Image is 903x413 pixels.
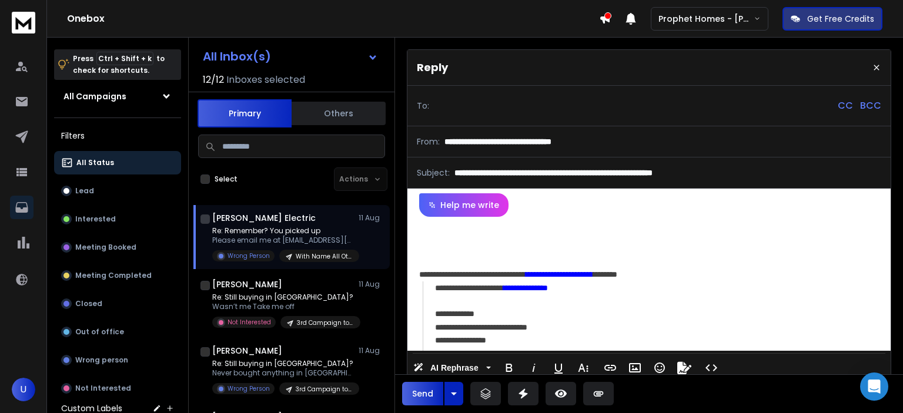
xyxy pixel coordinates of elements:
[75,384,131,393] p: Not Interested
[198,99,292,127] button: Primary
[417,100,429,112] p: To:
[435,350,491,405] img: AIorK4x5wjaXwessDiFJZtGI1LDFQnuAzk-9B-1psY_BCKFM5pbwZdlJWMWZhP_7qfcKjWcpUB4U_96Mg7yG
[402,382,443,405] button: Send
[96,52,153,65] span: Ctrl + Shift + k
[547,356,570,380] button: Underline (Ctrl+U)
[359,346,385,355] p: 11 Aug
[417,59,448,76] p: Reply
[498,356,520,380] button: Bold (Ctrl+B)
[67,12,599,26] h1: Onebox
[212,226,353,236] p: Re: Remember? You picked up
[359,213,385,223] p: 11 Aug
[807,13,874,25] p: Get Free Credits
[54,377,181,400] button: Not Interested
[54,127,181,144] h3: Filters
[226,73,305,87] h3: Inboxes selected
[54,292,181,315] button: Closed
[860,99,881,113] p: BCC
[54,179,181,203] button: Lead
[203,51,271,62] h1: All Inbox(s)
[75,355,128,365] p: Wrong person
[296,385,352,394] p: 3rd Campaign to All Other Tabs
[228,384,270,393] p: Wrong Person
[75,243,136,252] p: Meeting Booked
[411,356,493,380] button: AI Rephrase
[523,356,545,380] button: Italic (Ctrl+I)
[212,302,353,311] p: Wasn’t me Take me off
[63,90,126,102] h1: All Campaigns
[54,236,181,259] button: Meeting Booked
[212,212,316,224] h1: [PERSON_NAME] Electric
[419,193,509,217] button: Help me write
[215,174,238,184] label: Select
[203,73,224,87] span: 12 / 12
[673,356,695,380] button: Signature
[428,363,481,373] span: AI Rephrase
[73,53,165,76] p: Press to check for shortcuts.
[860,372,888,401] div: Open Intercom Messenger
[75,299,102,308] p: Closed
[212,368,353,378] p: Never bought anything in [GEOGRAPHIC_DATA]
[624,356,646,380] button: Insert Image (Ctrl+P)
[54,151,181,174] button: All Status
[228,318,271,327] p: Not Interested
[212,278,282,290] h1: [PERSON_NAME]
[12,378,35,401] button: U
[75,271,152,280] p: Meeting Completed
[212,236,353,245] p: Please email me at [EMAIL_ADDRESS][DOMAIN_NAME]
[75,186,94,196] p: Lead
[782,7,882,31] button: Get Free Credits
[648,356,671,380] button: Emoticons
[54,207,181,231] button: Interested
[297,318,353,327] p: 3rd Campaign to All Other Tabs
[75,214,116,224] p: Interested
[228,251,270,260] p: Wrong Person
[12,12,35,33] img: logo
[76,158,114,167] p: All Status
[292,100,386,126] button: Others
[54,320,181,344] button: Out of office
[599,356,621,380] button: Insert Link (Ctrl+K)
[417,167,450,179] p: Subject:
[658,13,754,25] p: Prophet Homes - [PERSON_NAME]
[296,252,352,261] p: With Name All Other Tabs Last Campaign
[193,45,387,68] button: All Inbox(s)
[212,359,353,368] p: Re: Still buying in [GEOGRAPHIC_DATA]?
[54,264,181,287] button: Meeting Completed
[838,99,853,113] p: CC
[54,85,181,108] button: All Campaigns
[212,345,282,357] h1: [PERSON_NAME]
[54,348,181,372] button: Wrong person
[212,293,353,302] p: Re: Still buying in [GEOGRAPHIC_DATA]?
[700,356,723,380] button: Code View
[417,136,440,147] p: From:
[572,356,594,380] button: More Text
[359,280,385,289] p: 11 Aug
[75,327,124,337] p: Out of office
